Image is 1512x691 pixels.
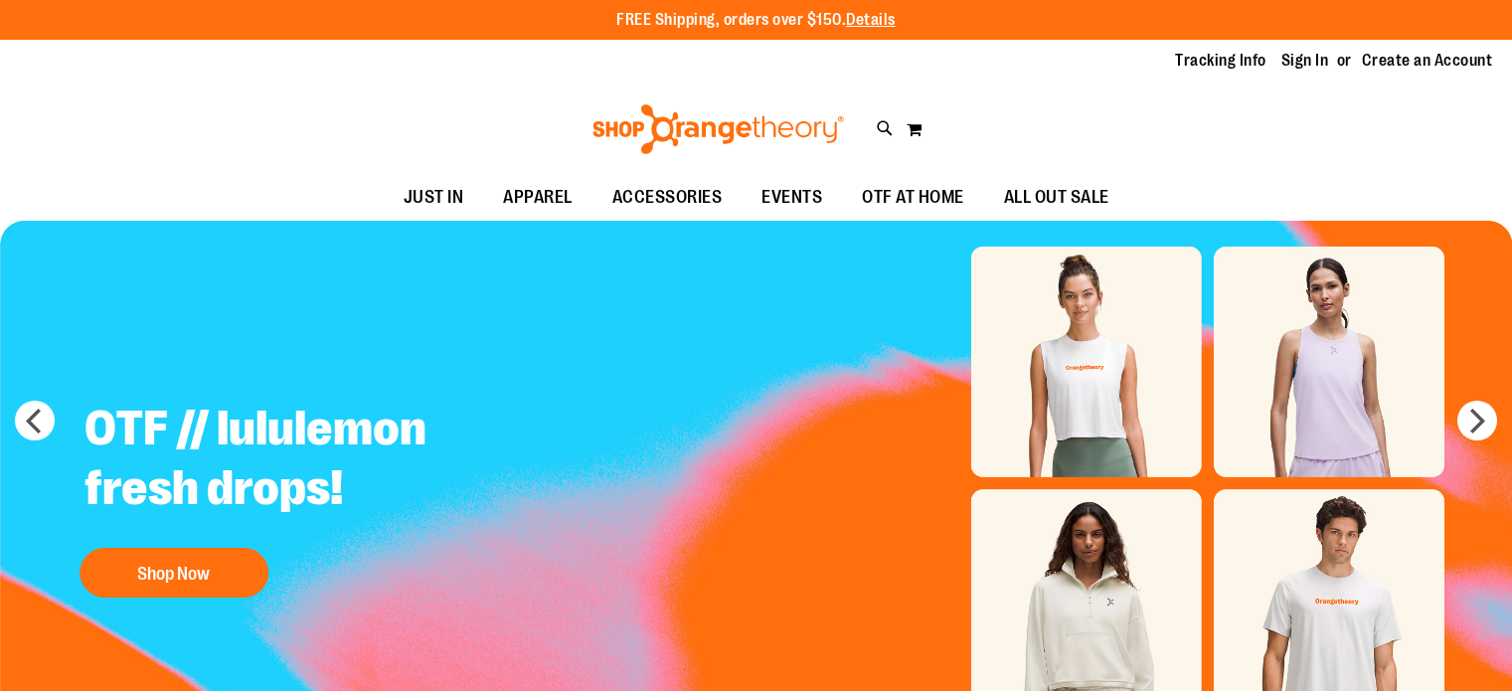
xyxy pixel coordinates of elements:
span: APPAREL [503,175,573,220]
span: ACCESSORIES [612,175,723,220]
span: EVENTS [761,175,822,220]
p: FREE Shipping, orders over $150. [616,9,896,32]
a: Create an Account [1362,50,1493,72]
button: Shop Now [80,548,268,598]
button: prev [15,401,55,440]
img: Shop Orangetheory [589,104,847,154]
a: Details [846,11,896,29]
span: ALL OUT SALE [1004,175,1109,220]
a: Sign In [1281,50,1329,72]
span: OTF AT HOME [862,175,964,220]
h2: OTF // lululemon fresh drops! [70,384,564,538]
a: Tracking Info [1175,50,1266,72]
span: JUST IN [404,175,464,220]
button: next [1457,401,1497,440]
